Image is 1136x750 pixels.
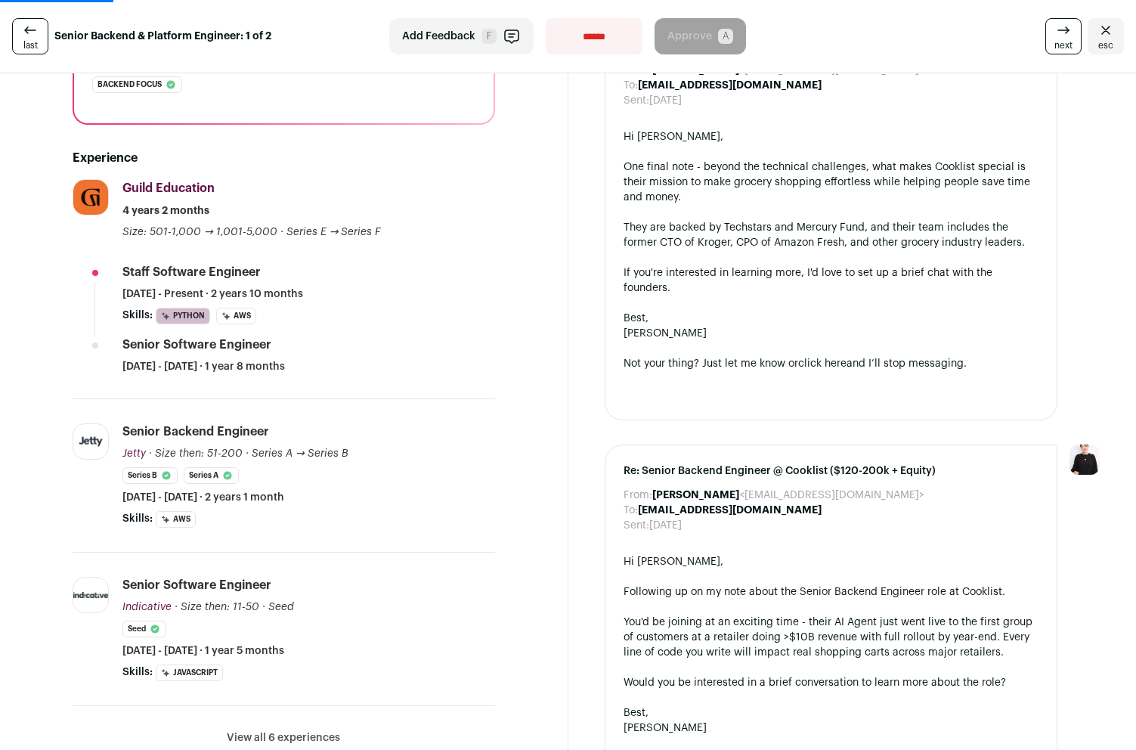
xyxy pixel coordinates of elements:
dt: To: [624,78,638,93]
span: · Size then: 11-50 [175,602,259,612]
div: You'd be joining at an exciting time - their AI Agent just went live to the first group of custom... [624,615,1039,660]
dt: Sent: [624,518,649,533]
li: AWS [216,308,256,324]
div: If you're interested in learning more, I'd love to set up a brief chat with the founders. [624,265,1039,296]
span: Jetty [122,448,146,459]
dd: <[EMAIL_ADDRESS][DOMAIN_NAME]> [652,488,924,503]
h2: Experience [73,149,495,167]
span: Seed [268,602,294,612]
dt: Sent: [624,93,649,108]
span: Skills: [122,511,153,526]
dd: [DATE] [649,518,682,533]
span: · Size then: 51-200 [149,448,243,459]
span: esc [1098,39,1113,51]
li: Series B [122,467,178,484]
span: Indicative [122,602,172,612]
span: Add Feedback [402,29,475,44]
span: 4 years 2 months [122,203,209,218]
b: [EMAIL_ADDRESS][DOMAIN_NAME] [638,505,822,516]
span: [DATE] - [DATE] · 1 year 8 months [122,359,285,374]
div: [PERSON_NAME] [624,326,1039,341]
button: View all 6 experiences [227,730,340,745]
dt: To: [624,503,638,518]
a: click here [798,358,847,369]
span: [DATE] - [DATE] · 1 year 5 months [122,643,284,659]
img: 9240684-medium_jpg [1069,445,1100,475]
dt: From: [624,488,652,503]
dd: [DATE] [649,93,682,108]
img: df15065997ac1b56a2e2214bce30fa765d124ec922bd48634cf31023081d3a1e.png [73,424,108,459]
img: 52cfbdf2666487938685d7d3e9d63ac9071047168e457e7324ed8b53dc83cd89.png [73,592,108,598]
span: Guild Education [122,182,215,194]
div: One final note - beyond the technical challenges, what makes Cooklist special is their mission to... [624,160,1039,205]
strong: Senior Backend & Platform Engineer: 1 of 2 [54,29,271,44]
div: Not your thing? Just let me know or and I’ll stop messaging. [624,356,1039,371]
li: Seed [122,621,166,637]
span: Series A → Series B [252,448,348,459]
span: Skills: [122,665,153,680]
li: Series A [184,467,239,484]
span: Size: 501-1,000 → 1,001-5,000 [122,227,277,237]
div: [PERSON_NAME] [624,721,1039,736]
b: [EMAIL_ADDRESS][DOMAIN_NAME] [638,80,822,91]
span: Re: Senior Backend Engineer @ Cooklist ($120-200k + Equity) [624,463,1039,479]
span: · [262,600,265,615]
a: next [1045,18,1082,54]
div: Senior Software Engineer [122,336,271,353]
span: Series E → Series F [286,227,382,237]
span: · [246,446,249,461]
img: ba0896b14f83606bdc31c1131418fa60fcf3310d7d84e1b9f31863a8d3dd8cf7.jpg [73,180,108,215]
span: Backend focus [98,77,162,92]
div: Senior Software Engineer [122,577,271,593]
a: Close [1088,18,1124,54]
div: Staff Software Engineer [122,264,261,280]
div: They are backed by Techstars and Mercury Fund, and their team includes the former CTO of Kroger, ... [624,220,1039,250]
div: Best, [624,311,1039,326]
button: Add Feedback F [389,18,534,54]
div: Hi [PERSON_NAME], [624,129,1039,144]
div: Hi [PERSON_NAME], [624,554,1039,569]
span: last [23,39,38,51]
a: last [12,18,48,54]
div: Best, [624,705,1039,721]
li: JavaScript [156,665,223,681]
div: Senior Backend Engineer [122,423,269,440]
div: Would you be interested in a brief conversation to learn more about the role? [624,675,1039,690]
div: Following up on my note about the Senior Backend Engineer role at Cooklist. [624,584,1039,600]
b: [PERSON_NAME] [652,490,739,501]
li: AWS [156,511,196,528]
span: [DATE] - [DATE] · 2 years 1 month [122,490,284,505]
span: [DATE] - Present · 2 years 10 months [122,287,303,302]
li: Python [156,308,210,324]
span: next [1054,39,1073,51]
span: · [280,225,283,240]
span: F [481,29,497,44]
span: Skills: [122,308,153,323]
